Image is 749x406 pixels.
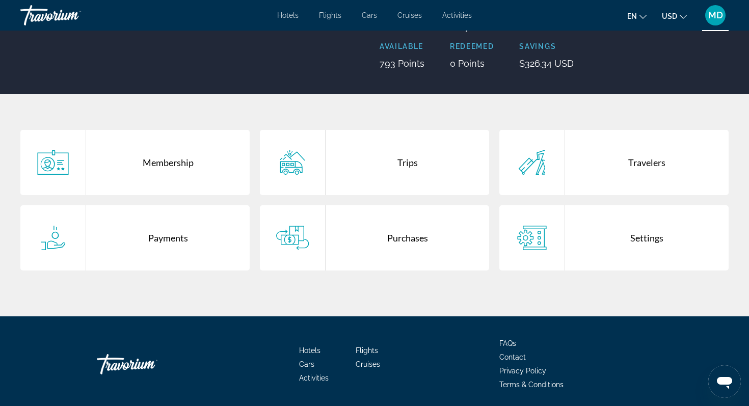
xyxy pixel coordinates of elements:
[356,360,380,368] a: Cruises
[86,205,250,270] div: Payments
[499,130,729,195] a: Travelers
[380,58,424,69] p: 793 Points
[299,374,329,382] a: Activities
[20,2,122,29] a: Travorium
[662,9,687,23] button: Change currency
[662,12,677,20] span: USD
[260,205,489,270] a: Purchases
[499,205,729,270] a: Settings
[20,130,250,195] a: Membership
[356,346,378,355] a: Flights
[708,10,723,20] span: MD
[319,11,341,19] a: Flights
[20,205,250,270] a: Payments
[499,339,516,347] a: FAQs
[326,205,489,270] div: Purchases
[499,367,546,375] a: Privacy Policy
[380,42,424,50] p: Available
[299,346,320,355] a: Hotels
[702,5,729,26] button: User Menu
[450,42,494,50] p: Redeemed
[86,130,250,195] div: Membership
[499,353,526,361] a: Contact
[499,381,564,389] a: Terms & Conditions
[450,58,494,69] p: 0 Points
[708,365,741,398] iframe: Button to launch messaging window
[326,130,489,195] div: Trips
[397,11,422,19] a: Cruises
[260,130,489,195] a: Trips
[277,11,299,19] a: Hotels
[627,12,637,20] span: en
[299,360,314,368] a: Cars
[565,130,729,195] div: Travelers
[565,205,729,270] div: Settings
[362,11,377,19] a: Cars
[97,349,199,380] a: Go Home
[519,42,574,50] p: Savings
[627,9,647,23] button: Change language
[442,11,472,19] a: Activities
[519,58,574,69] p: $326.34 USD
